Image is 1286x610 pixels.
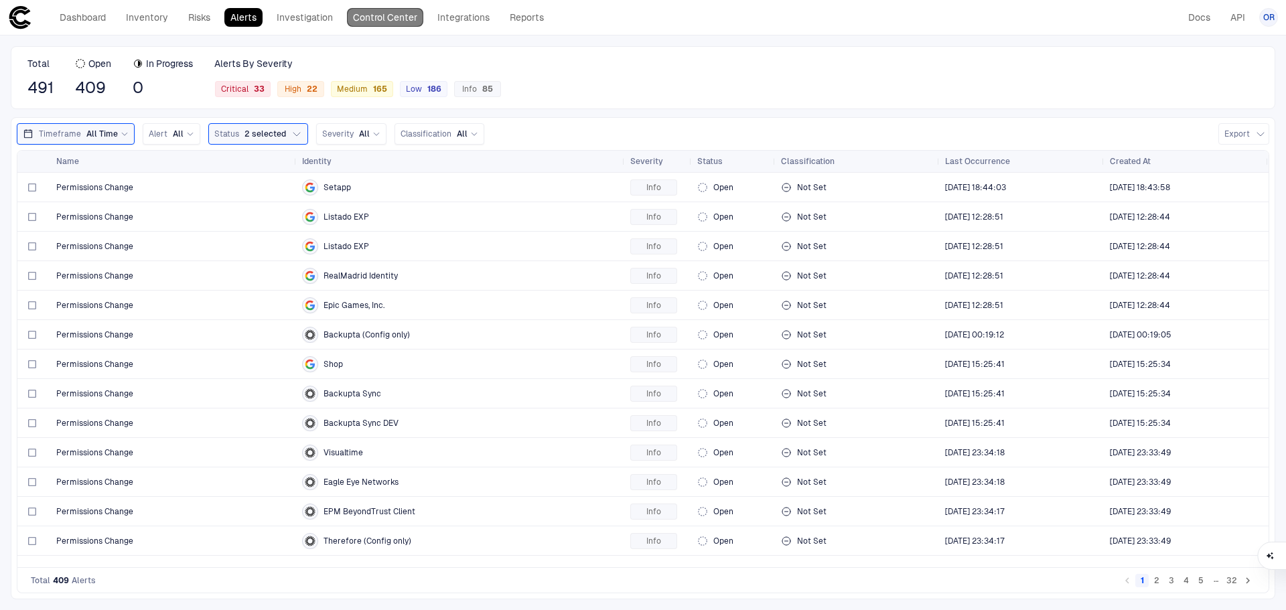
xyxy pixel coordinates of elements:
span: [DATE] 12:28:51 [945,241,1003,252]
span: Open [713,212,733,222]
div: 13/6/2025 16:43:58 (GMT+00:00 UTC) [1110,182,1170,193]
span: [DATE] 15:25:41 [945,388,1005,399]
div: 11/6/2025 21:34:17 (GMT+00:00 UTC) [945,506,1005,517]
div: 12/6/2025 13:25:41 (GMT+00:00 UTC) [945,418,1005,429]
div: 12/6/2025 13:25:34 (GMT+00:00 UTC) [1110,418,1171,429]
div: 13/6/2025 10:28:44 (GMT+00:00 UTC) [1110,241,1170,252]
div: 12/6/2025 22:19:05 (GMT+00:00 UTC) [1110,329,1171,340]
span: Permissions Change [56,506,133,517]
span: Alert [149,129,167,139]
span: [DATE] 18:44:03 [945,182,1006,193]
div: Not Set [781,469,934,495]
span: Alerts [72,575,96,586]
span: Total [31,575,50,586]
span: 409 [75,78,111,98]
div: 13/6/2025 16:44:03 (GMT+00:00 UTC) [945,182,1006,193]
div: Not Set [781,204,934,230]
span: [DATE] 23:33:49 [1110,447,1171,458]
div: 13/6/2025 10:28:44 (GMT+00:00 UTC) [1110,271,1170,281]
span: Info [646,536,661,546]
span: Total [27,58,50,70]
span: Listado EXP [324,241,369,252]
span: Backupta Sync DEV [324,418,399,429]
span: All [173,129,184,139]
span: All Time [86,129,118,139]
span: [DATE] 23:33:49 [1110,477,1171,487]
span: Info [646,477,661,487]
div: Not Set [781,321,934,348]
span: 491 [27,78,54,98]
div: Not Set [781,498,934,525]
div: 22 [301,84,317,94]
span: [DATE] 12:28:51 [945,271,1003,281]
span: Open [713,418,733,429]
button: Go to page 5 [1194,574,1208,587]
span: Permissions Change [56,477,133,487]
span: Permissions Change [56,388,133,399]
a: Inventory [120,8,174,27]
div: Not Set [781,174,934,201]
span: EPM BeyondTrust Client [324,506,415,517]
span: [DATE] 00:19:12 [945,329,1004,340]
span: Open [713,300,733,311]
span: Backupta Sync [324,388,381,399]
button: Export [1218,123,1269,145]
span: Info [646,241,661,252]
span: High [285,84,317,94]
span: [DATE] 23:33:49 [1110,536,1171,546]
span: Shop [324,359,343,370]
span: Permissions Change [56,182,133,193]
span: Info [646,271,661,281]
span: [DATE] 23:34:17 [945,536,1005,546]
div: 33 [248,84,265,94]
span: Permissions Change [56,212,133,222]
span: Open [713,359,733,370]
span: Permissions Change [56,241,133,252]
span: Info [462,84,493,94]
span: 2 selected [244,129,286,139]
span: [DATE] 15:25:41 [945,418,1005,429]
span: Epic Games, Inc. [324,300,384,311]
div: 11/6/2025 21:33:49 (GMT+00:00 UTC) [1110,477,1171,487]
span: [DATE] 15:25:34 [1110,359,1171,370]
span: Info [646,447,661,458]
a: Integrations [431,8,496,27]
span: Permissions Change [56,536,133,546]
span: [DATE] 15:25:34 [1110,388,1171,399]
span: Permissions Change [56,329,133,340]
span: Info [646,300,661,311]
span: Alerts By Severity [214,58,293,70]
span: Open [713,241,733,252]
div: Not Set [781,439,934,466]
span: Info [646,506,661,517]
span: RealMadrid Identity [324,271,398,281]
div: Not Set [781,380,934,407]
span: Open [88,58,111,70]
span: Info [646,359,661,370]
a: Control Center [347,8,423,27]
span: In Progress [146,58,193,70]
span: OR [1263,12,1275,23]
span: [DATE] 12:28:51 [945,300,1003,311]
span: Permissions Change [56,418,133,429]
span: [DATE] 12:28:44 [1110,241,1170,252]
span: Open [713,477,733,487]
span: Info [646,212,661,222]
div: Not Set [781,233,934,260]
span: [DATE] 15:25:41 [945,359,1005,370]
span: Low [406,84,441,94]
button: Status2 selected [208,123,308,145]
span: Classification [401,129,451,139]
div: … [1209,574,1222,587]
span: Severity [322,129,354,139]
span: Therefore (Config only) [324,536,411,546]
span: Medium [337,84,387,94]
div: 12/6/2025 13:25:34 (GMT+00:00 UTC) [1110,388,1171,399]
a: Investigation [271,8,339,27]
span: Open [713,329,733,340]
div: Not Set [781,262,934,289]
span: [DATE] 15:25:34 [1110,418,1171,429]
span: Last Occurrence [945,156,1010,167]
span: Classification [781,156,835,167]
span: Open [713,536,733,546]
